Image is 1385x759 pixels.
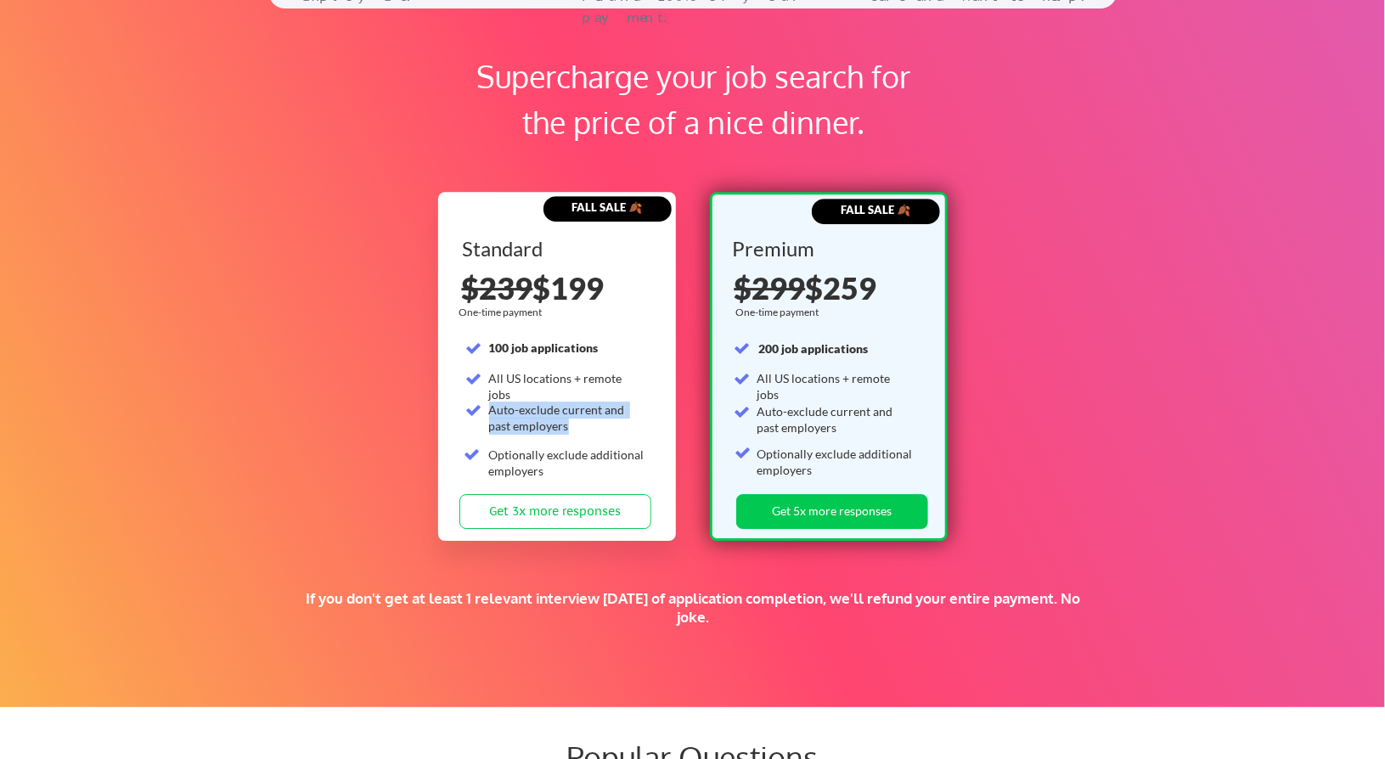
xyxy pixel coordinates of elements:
[735,273,926,303] div: $259
[459,494,651,529] button: Get 3x more responses
[489,447,646,480] div: Optionally exclude additional employers
[736,494,928,529] button: Get 5x more responses
[462,273,654,303] div: $199
[759,341,869,356] strong: 200 job applications
[735,269,806,306] s: $299
[757,446,915,479] div: Optionally exclude additional employers
[489,340,599,355] strong: 100 job applications
[841,203,911,216] strong: FALL SALE 🍂
[757,370,915,403] div: All US locations + remote jobs
[489,402,646,435] div: Auto-exclude current and past employers
[489,370,646,403] div: All US locations + remote jobs
[462,269,533,306] s: $239
[757,403,915,436] div: Auto-exclude current and past employers
[459,306,548,319] div: One-time payment
[733,239,919,259] div: Premium
[296,589,1091,627] div: If you don't get at least 1 relevant interview [DATE] of application completion, we'll refund you...
[572,200,643,214] strong: FALL SALE 🍂
[463,239,649,259] div: Standard
[455,53,932,145] div: Supercharge your job search for the price of a nice dinner.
